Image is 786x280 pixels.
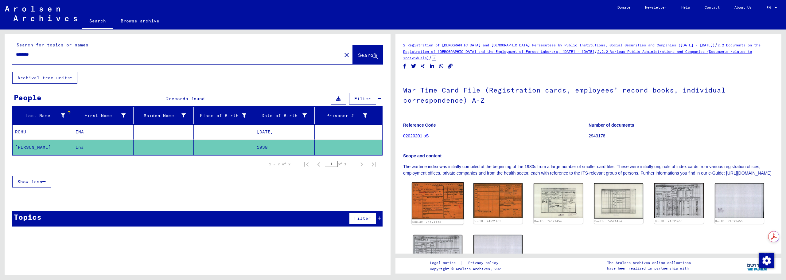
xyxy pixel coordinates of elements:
[607,266,691,271] p: have been realized in partnership with
[13,140,73,155] mat-cell: [PERSON_NAME]
[403,164,774,176] p: The wartime index was initially compiled at the beginning of the 1980s from a large number of sma...
[14,211,41,223] div: Topics
[473,235,523,270] img: 002.jpg
[746,258,769,273] img: yv_logo.png
[13,107,73,124] mat-header-cell: Last Name
[17,42,88,48] mat-label: Search for topics or names
[15,112,65,119] div: Last Name
[607,260,691,266] p: The Arolsen Archives online collections
[73,124,134,140] mat-cell: INA
[438,62,445,70] button: Share on WhatsApp
[315,107,382,124] mat-header-cell: Prisoner #
[368,158,380,170] button: Last page
[766,6,773,10] span: EN
[313,158,325,170] button: Previous page
[13,124,73,140] mat-cell: ROHU
[257,111,314,120] div: Date of Birth
[300,158,313,170] button: First page
[196,112,246,119] div: Place of Birth
[429,62,435,70] button: Share on LinkedIn
[354,215,371,221] span: Filter
[759,253,774,268] div: Change consent
[715,42,718,48] span: /
[14,92,41,103] div: People
[474,219,501,223] a: DocID: 74521453
[317,111,375,120] div: Prisoner #
[589,133,774,139] p: 2943178
[349,212,376,224] button: Filter
[534,183,583,218] img: 001.jpg
[76,112,126,119] div: First Name
[589,123,634,128] b: Number of documents
[715,183,764,218] img: 002.jpg
[257,112,307,119] div: Date of Birth
[166,96,169,101] span: 2
[403,76,774,113] h1: War Time Card File (Registration cards, employees’ record books, individual correspondence) A-Z
[430,260,506,266] div: |
[402,62,408,70] button: Share on Facebook
[447,62,453,70] button: Copy link
[473,183,523,218] img: 002.jpg
[430,260,461,266] a: Legal notice
[317,112,367,119] div: Prisoner #
[12,72,77,84] button: Archival tree units
[169,96,205,101] span: records found
[349,93,376,105] button: Filter
[412,182,464,219] img: 001.jpg
[15,111,73,120] div: Last Name
[358,52,376,58] span: Search
[353,45,383,64] button: Search
[534,219,562,223] a: DocID: 74521454
[136,111,194,120] div: Maiden Name
[429,55,432,61] span: /
[76,111,133,120] div: First Name
[420,62,426,70] button: Share on Xing
[136,112,186,119] div: Maiden Name
[403,123,436,128] b: Reference Code
[463,260,506,266] a: Privacy policy
[403,133,429,138] a: 02020201 oS
[134,107,194,124] mat-header-cell: Maiden Name
[73,140,134,155] mat-cell: Ina
[594,219,622,223] a: DocID: 74521454
[356,158,368,170] button: Next page
[254,124,315,140] mat-cell: [DATE]
[655,219,683,223] a: DocID: 74521455
[759,253,774,268] img: Change consent
[430,266,506,272] p: Copyright © Arolsen Archives, 2021
[5,6,77,21] img: Arolsen_neg.svg
[594,183,644,218] img: 002.jpg
[269,161,290,167] div: 1 – 2 of 2
[12,176,51,187] button: Show less
[73,107,134,124] mat-header-cell: First Name
[403,153,442,158] b: Scope and content
[412,220,442,224] a: DocID: 74521453
[254,140,315,155] mat-cell: 1938
[325,161,356,167] div: of 1
[654,183,704,218] img: 001.jpg
[196,111,254,120] div: Place of Birth
[354,96,371,101] span: Filter
[340,49,353,61] button: Clear
[254,107,315,124] mat-header-cell: Date of Birth
[594,49,597,54] span: /
[413,235,462,270] img: 001.jpg
[18,179,42,184] span: Show less
[403,43,715,47] a: 2 Registration of [DEMOGRAPHIC_DATA] and [DEMOGRAPHIC_DATA] Persecutees by Public Institutions, S...
[715,219,743,223] a: DocID: 74521455
[411,62,417,70] button: Share on Twitter
[82,14,113,30] a: Search
[113,14,167,28] a: Browse archive
[194,107,254,124] mat-header-cell: Place of Birth
[343,51,350,59] mat-icon: close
